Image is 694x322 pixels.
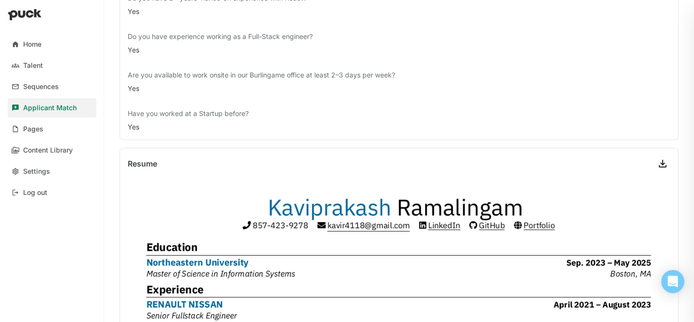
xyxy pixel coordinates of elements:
div: Yes [128,122,670,132]
div: Log out [23,189,47,197]
div: Open Intercom Messenger [661,270,684,293]
div: Content Library [23,146,73,155]
div: Yes [128,84,670,93]
div: Yes [128,45,670,55]
a: Pages [8,119,96,139]
a: Content Library [8,141,96,160]
a: Home [8,35,96,54]
div: Applicant Match [23,104,77,112]
div: Yes [128,7,670,16]
div: Pages [23,125,43,133]
a: Talent [8,56,96,75]
div: Do you have experience working as a Full-Stack engineer? [128,32,670,41]
div: Are you available to work onsite in our Burlingame office at least 2–3 days per week? [128,70,670,80]
a: Applicant Match [8,98,96,117]
a: Sequences [8,77,96,96]
div: Talent [23,62,43,70]
div: Resume [128,160,157,167]
div: Settings [23,167,50,176]
div: Sequences [23,83,59,91]
a: Settings [8,162,96,181]
div: Have you worked at a Startup before? [128,109,670,118]
div: Home [23,40,41,49]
